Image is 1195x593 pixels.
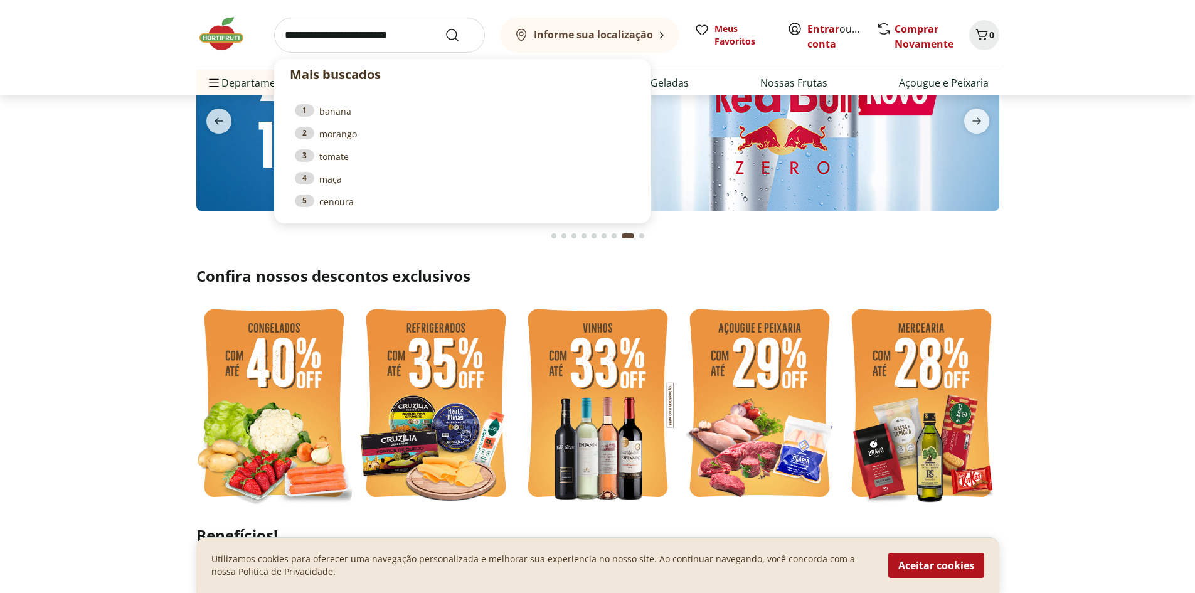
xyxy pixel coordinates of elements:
[694,23,772,48] a: Meus Favoritos
[196,301,352,509] img: feira
[637,221,647,251] button: Go to page 9 from fs-carousel
[807,22,876,51] a: Criar conta
[589,221,599,251] button: Go to page 5 from fs-carousel
[682,301,837,509] img: açougue
[599,221,609,251] button: Go to page 6 from fs-carousel
[549,221,559,251] button: Go to page 1 from fs-carousel
[579,221,589,251] button: Go to page 4 from fs-carousel
[807,21,863,51] span: ou
[295,172,314,184] div: 4
[196,526,999,544] h2: Benefícios!
[619,221,637,251] button: Current page from fs-carousel
[295,127,630,141] a: 2morango
[358,301,514,509] img: refrigerados
[206,68,297,98] span: Departamentos
[989,29,994,41] span: 0
[295,172,630,186] a: 4maça
[295,149,314,162] div: 3
[760,75,827,90] a: Nossas Frutas
[534,28,653,41] b: Informe sua localização
[609,221,619,251] button: Go to page 7 from fs-carousel
[895,22,953,51] a: Comprar Novamente
[211,553,873,578] p: Utilizamos cookies para oferecer uma navegação personalizada e melhorar sua experiencia no nosso ...
[196,15,259,53] img: Hortifruti
[295,195,314,207] div: 5
[445,28,475,43] button: Submit Search
[295,195,630,208] a: 5cenoura
[295,104,630,118] a: 1banana
[500,18,679,53] button: Informe sua localização
[295,127,314,139] div: 2
[295,104,314,117] div: 1
[569,221,579,251] button: Go to page 3 from fs-carousel
[295,149,630,163] a: 3tomate
[520,301,676,509] img: vinho
[807,22,839,36] a: Entrar
[274,18,485,53] input: search
[888,553,984,578] button: Aceitar cookies
[954,109,999,134] button: next
[969,20,999,50] button: Carrinho
[559,221,569,251] button: Go to page 2 from fs-carousel
[196,109,242,134] button: previous
[196,266,999,286] h2: Confira nossos descontos exclusivos
[844,301,999,509] img: mercearia
[290,65,635,84] p: Mais buscados
[899,75,989,90] a: Açougue e Peixaria
[714,23,772,48] span: Meus Favoritos
[206,68,221,98] button: Menu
